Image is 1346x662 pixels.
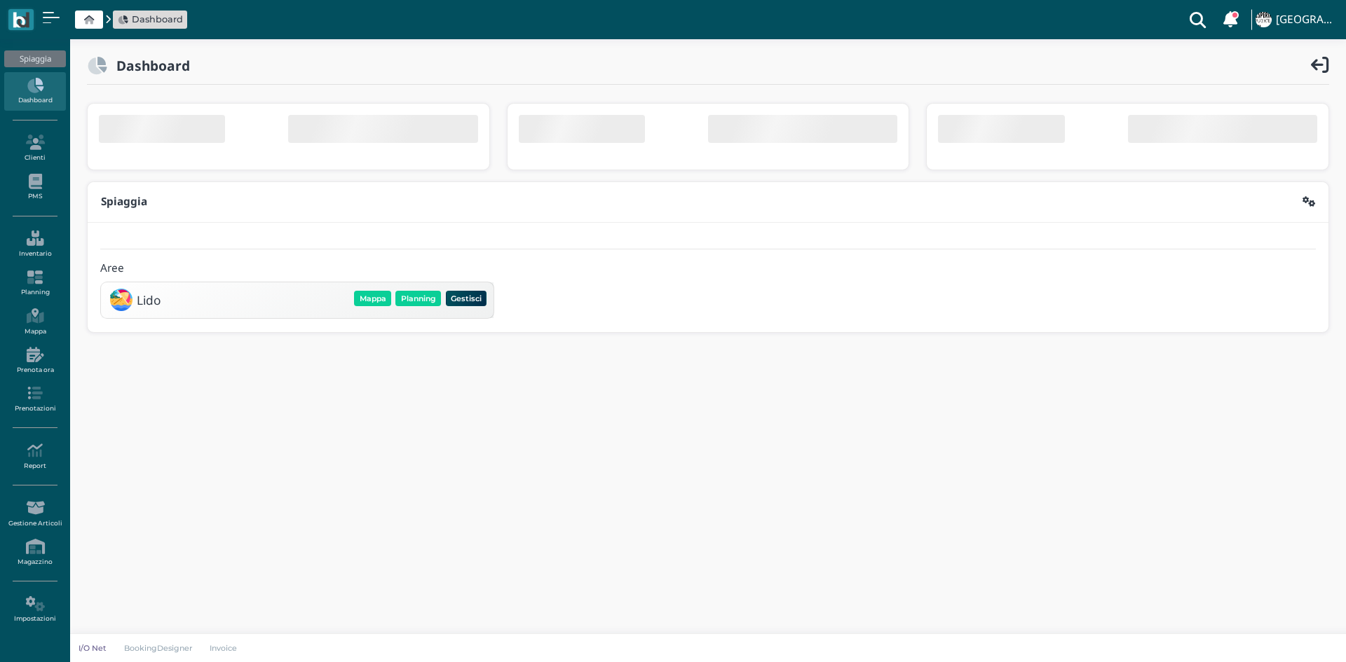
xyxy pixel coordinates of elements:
h4: [GEOGRAPHIC_DATA] [1276,14,1338,26]
a: Inventario [4,225,65,263]
a: ... [GEOGRAPHIC_DATA] [1253,3,1338,36]
a: Dashboard [118,13,183,26]
a: Clienti [4,129,65,167]
a: Planning [4,264,65,303]
span: Dashboard [132,13,183,26]
h3: Lido [137,294,161,307]
a: Dashboard [4,72,65,111]
img: logo [13,12,29,28]
button: Gestisci [446,291,487,306]
h4: Aree [100,263,124,275]
div: Spiaggia [4,50,65,67]
b: Spiaggia [101,194,147,209]
img: ... [1256,12,1271,27]
a: Prenota ora [4,341,65,380]
a: Mappa [4,303,65,341]
h2: Dashboard [107,58,190,73]
a: PMS [4,168,65,207]
button: Mappa [354,291,391,306]
button: Planning [395,291,441,306]
iframe: Help widget launcher [1246,619,1334,650]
